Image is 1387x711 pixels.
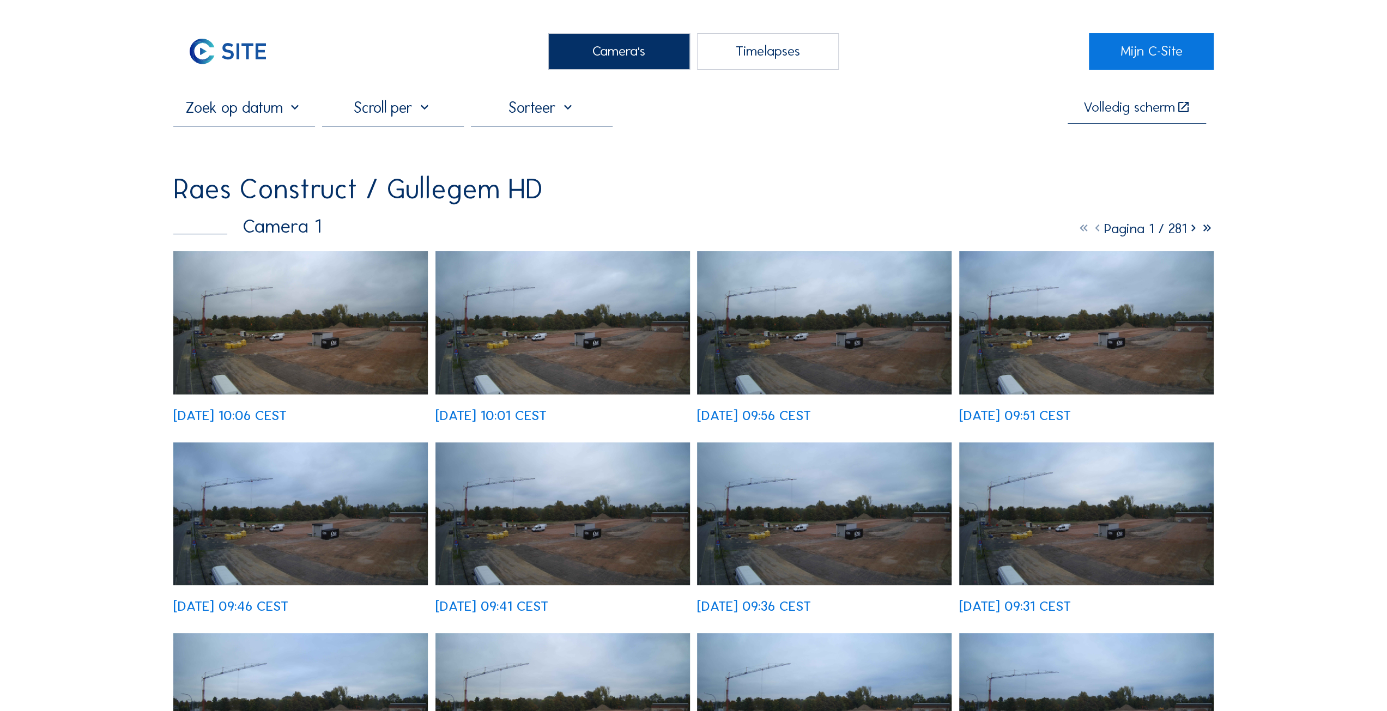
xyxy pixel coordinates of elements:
div: [DATE] 09:56 CEST [697,409,811,422]
div: [DATE] 09:31 CEST [959,599,1071,613]
img: C-SITE Logo [173,33,282,70]
div: Camera 1 [173,216,321,236]
img: image_53790509 [173,251,428,394]
img: image_53790372 [435,251,690,394]
input: Zoek op datum 󰅀 [173,98,315,117]
div: [DATE] 09:41 CEST [435,599,548,613]
a: C-SITE Logo [173,33,298,70]
div: Volledig scherm [1083,100,1175,114]
img: image_53790216 [697,251,952,394]
div: Raes Construct / Gullegem HD [173,175,543,203]
img: image_53790088 [959,251,1214,394]
div: [DATE] 09:36 CEST [697,599,811,613]
img: image_53789523 [959,442,1214,586]
div: [DATE] 09:46 CEST [173,599,288,613]
div: [DATE] 09:51 CEST [959,409,1071,422]
div: Camera's [548,33,690,70]
a: Mijn C-Site [1089,33,1214,70]
div: [DATE] 10:06 CEST [173,409,287,422]
img: image_53789944 [173,442,428,586]
img: image_53789664 [697,442,952,586]
div: Timelapses [697,33,839,70]
div: [DATE] 10:01 CEST [435,409,547,422]
img: image_53789805 [435,442,690,586]
span: Pagina 1 / 281 [1104,220,1186,237]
